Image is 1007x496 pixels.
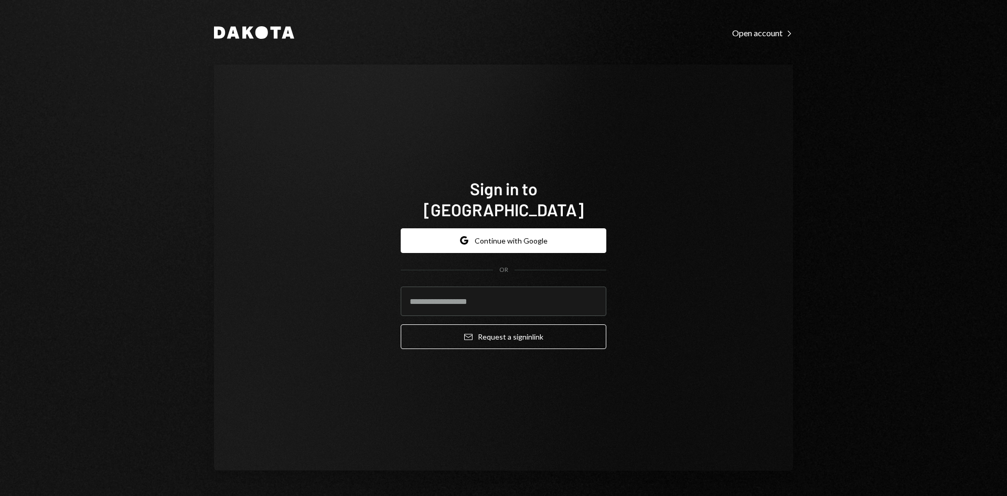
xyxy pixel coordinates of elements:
h1: Sign in to [GEOGRAPHIC_DATA] [401,178,606,220]
a: Open account [732,27,793,38]
div: OR [499,266,508,275]
button: Request a signinlink [401,324,606,349]
button: Continue with Google [401,228,606,253]
div: Open account [732,28,793,38]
